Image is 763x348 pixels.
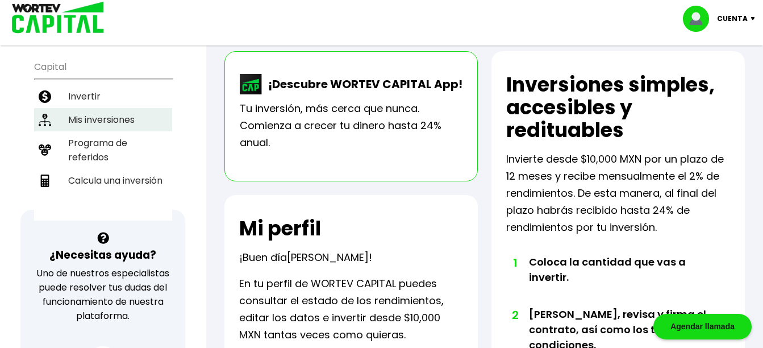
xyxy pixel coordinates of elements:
[34,131,172,169] a: Programa de referidos
[506,73,730,142] h2: Inversiones simples, accesibles y redituables
[529,254,708,306] li: Coloca la cantidad que vas a invertir.
[34,85,172,108] a: Invertir
[34,54,172,221] ul: Capital
[239,275,463,343] p: En tu perfil de WORTEV CAPITAL puedes consultar el estado de los rendimientos, editar los datos e...
[34,108,172,131] a: Mis inversiones
[506,151,730,236] p: Invierte desde $10,000 MXN por un plazo de 12 meses y recibe mensualmente el 2% de rendimientos. ...
[39,90,51,103] img: invertir-icon.b3b967d7.svg
[49,247,156,263] h3: ¿Necesitas ayuda?
[34,169,172,192] a: Calcula una inversión
[239,217,321,240] h2: Mi perfil
[512,306,518,324] span: 2
[35,266,170,323] p: Uno de nuestros especialistas puede resolver tus dudas del funcionamiento de nuestra plataforma.
[240,100,462,151] p: Tu inversión, más cerca que nunca. Comienza a crecer tu dinero hasta 24% anual.
[262,76,462,93] p: ¡Descubre WORTEV CAPITAL App!
[512,254,518,271] span: 1
[39,114,51,126] img: inversiones-icon.6695dc30.svg
[287,250,369,264] span: [PERSON_NAME]
[748,17,763,20] img: icon-down
[39,175,51,187] img: calculadora-icon.17d418c4.svg
[653,314,752,339] div: Agendar llamada
[683,6,717,32] img: profile-image
[239,249,372,266] p: ¡Buen día !
[39,144,51,156] img: recomiendanos-icon.9b8e9327.svg
[717,10,748,27] p: Cuenta
[240,74,262,94] img: wortev-capital-app-icon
